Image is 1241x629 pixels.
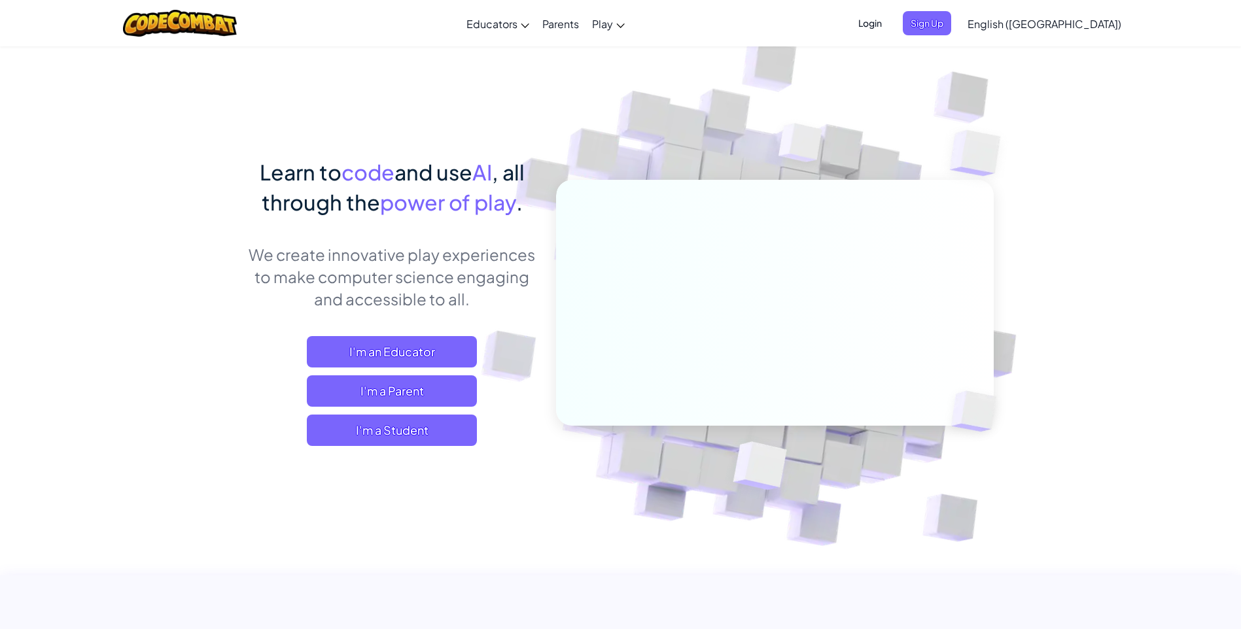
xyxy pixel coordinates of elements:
img: Overlap cubes [754,97,848,195]
span: . [516,189,523,215]
span: AI [472,159,492,185]
a: Play [586,6,631,41]
a: I'm a Parent [307,375,477,407]
img: Overlap cubes [701,414,818,522]
span: Learn to [260,159,341,185]
a: English ([GEOGRAPHIC_DATA]) [961,6,1128,41]
a: Educators [460,6,536,41]
span: and use [394,159,472,185]
p: We create innovative play experiences to make computer science engaging and accessible to all. [248,243,536,310]
img: CodeCombat logo [123,10,237,37]
button: I'm a Student [307,415,477,446]
span: Educators [466,17,517,31]
span: power of play [380,189,516,215]
button: Sign Up [903,11,951,35]
span: Play [592,17,613,31]
span: code [341,159,394,185]
span: English ([GEOGRAPHIC_DATA]) [968,17,1121,31]
img: Overlap cubes [929,364,1027,459]
button: Login [850,11,890,35]
a: I'm an Educator [307,336,477,367]
img: Overlap cubes [924,98,1037,209]
a: Parents [536,6,586,41]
